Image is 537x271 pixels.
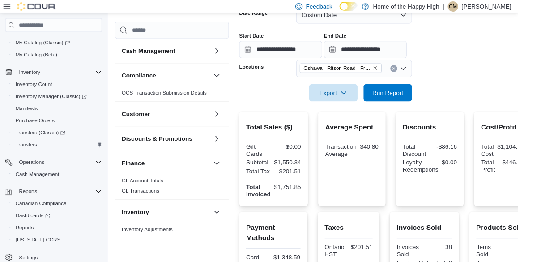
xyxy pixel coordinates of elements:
span: Cash Management [16,177,61,184]
div: -$86.16 [447,149,473,156]
div: Total Cost [499,149,512,163]
div: Carson MacDonald [464,1,475,12]
a: OCS Transaction Submission Details [126,93,214,99]
button: Customer [126,114,217,123]
span: Inventory Manager (Classic) [13,95,106,105]
span: Reports [16,232,35,240]
a: Transfers [13,145,42,155]
button: Open list of options [414,68,422,75]
span: Transfers (Classic) [16,134,68,141]
div: $1,751.85 [284,190,312,198]
p: | [459,1,460,12]
a: My Catalog (Beta) [13,52,63,62]
span: Run Report [386,92,418,101]
div: $201.51 [363,253,386,260]
button: Discounts & Promotions [219,138,230,149]
span: Purchase Orders [13,120,106,130]
a: Inventory Manager (Classic) [13,95,94,105]
button: Compliance [126,74,217,83]
a: My Catalog (Classic) [9,38,109,51]
input: Press the down key to open a popover containing a calendar. [248,43,334,60]
span: Settings [20,263,39,271]
span: [US_STATE] CCRS [16,245,63,252]
a: Transfers (Classic) [13,132,71,143]
input: Press the down key to open a popover containing a calendar. [336,43,422,60]
div: 38 [442,253,469,260]
button: Inventory [126,215,217,224]
span: My Catalog (Beta) [13,52,106,62]
a: Cash Management [13,175,65,186]
span: CM [465,1,474,12]
div: Compliance [119,91,237,105]
a: Purchase Orders [13,120,60,130]
span: Washington CCRS [13,243,106,254]
span: My Catalog (Classic) [13,39,106,50]
button: Export [320,87,371,105]
label: Date Range [248,10,280,17]
a: Inventory Adjustments [126,235,179,241]
a: [US_STATE] CCRS [13,243,66,254]
div: Ontario HST [337,253,360,267]
input: Dark Mode [352,2,371,11]
h3: Discounts & Promotions [126,139,199,148]
div: Transaction Average [337,149,370,163]
div: Items Sold [494,253,517,267]
button: Operations [2,162,109,174]
h3: Compliance [126,74,162,83]
h3: Inventory [126,215,154,224]
div: $1,348.59 [283,263,311,271]
span: GL Transactions [126,194,165,202]
button: Clear input [405,68,412,75]
button: Reports [9,230,109,242]
label: Locations [248,66,273,73]
div: Total Discount [418,149,444,163]
span: Transfers [13,145,106,155]
button: Canadian Compliance [9,205,109,217]
button: Operations [16,163,50,173]
button: Reports [16,193,42,204]
span: Dashboards [16,220,52,227]
h2: Average Spent [337,127,392,138]
label: End Date [336,34,359,41]
a: Inventory Manager (Classic) [9,94,109,106]
span: Canadian Compliance [16,207,69,215]
a: Transfers (Classic) [9,131,109,144]
span: Dark Mode [352,11,352,12]
span: OCS Transaction Submission Details [126,93,214,100]
div: $0.00 [286,149,312,156]
button: My Catalog (Beta) [9,51,109,63]
span: Operations [16,163,106,173]
span: Inventory Count [16,84,54,91]
span: GL Account Totals [126,184,169,191]
button: Customer [219,113,230,124]
div: $40.80 [373,149,392,156]
button: Inventory [2,69,109,81]
div: Total Profit [499,165,517,179]
span: Inventory [20,71,42,78]
span: Export [326,87,365,105]
div: $0.00 [458,165,473,172]
button: Finance [219,164,230,175]
a: Dashboards [9,217,109,230]
button: Inventory [219,215,230,225]
span: Cash Management [13,175,106,186]
img: Cova [18,2,58,11]
div: Loyalty Redemptions [418,165,455,179]
span: Inventory Manager (Classic) [16,96,90,103]
span: Canadian Compliance [13,206,106,216]
button: Compliance [219,73,230,84]
h3: Finance [126,165,150,174]
span: Oshawa - Ritson Road - Friendly Stranger [311,66,396,76]
button: Transfers [9,144,109,156]
h2: Payment Methods [255,231,311,252]
button: Discounts & Promotions [126,139,217,148]
button: Cash Management [126,48,217,57]
span: Dashboards [13,218,106,229]
div: Total Tax [255,174,282,181]
span: Operations [20,164,46,172]
a: Canadian Compliance [13,206,72,216]
button: Custom Date [307,7,427,25]
div: Invoices Sold [411,253,438,267]
button: Run Report [377,87,427,105]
